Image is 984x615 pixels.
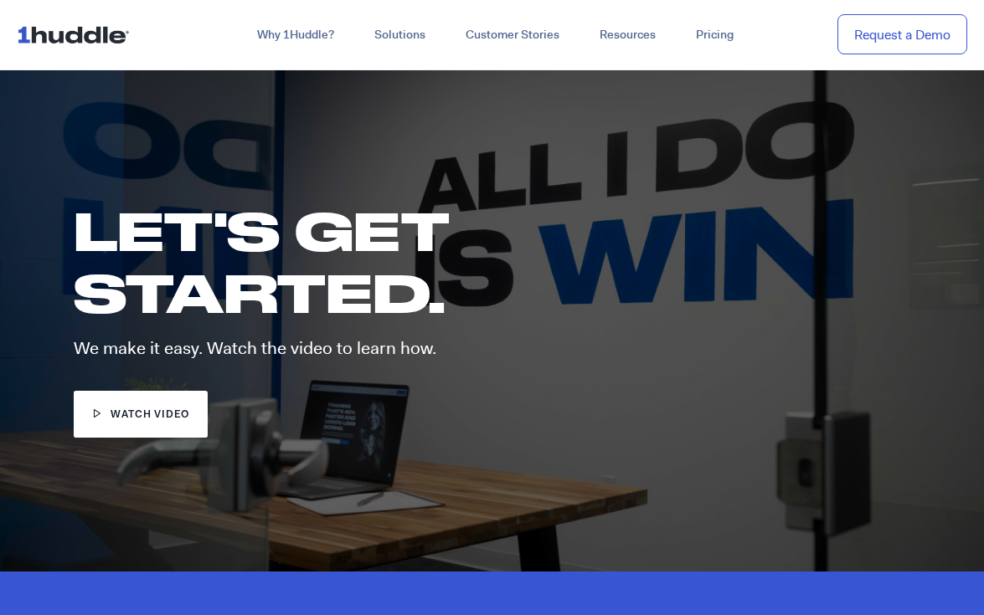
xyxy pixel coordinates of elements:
h1: LET'S GET STARTED. [74,200,625,322]
a: watch video [74,391,209,438]
a: Request a Demo [837,14,967,55]
a: Customer Stories [446,20,580,50]
a: Solutions [354,20,446,50]
a: Pricing [676,20,754,50]
img: ... [17,18,137,50]
p: We make it easy. Watch the video to learn how. [74,340,650,357]
a: Why 1Huddle? [237,20,354,50]
span: watch video [111,407,189,423]
a: Resources [580,20,676,50]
